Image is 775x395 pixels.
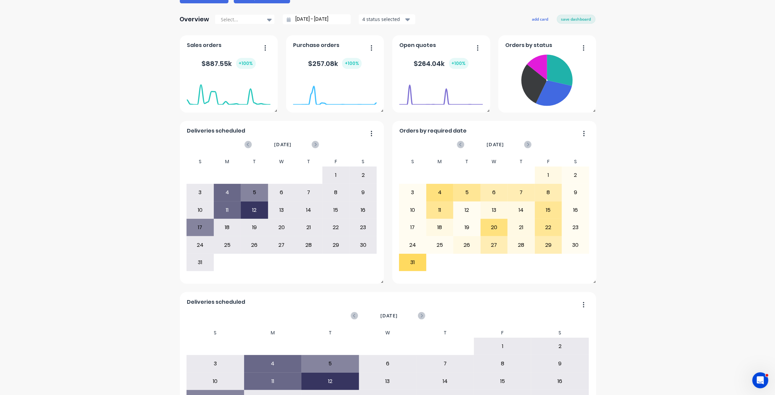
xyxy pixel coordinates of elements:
div: + 100 % [449,58,469,69]
div: 12 [454,202,480,218]
div: 1 [535,167,562,184]
div: 13 [268,202,295,218]
div: 9 [350,184,376,201]
div: 16 [562,202,589,218]
div: 13 [481,202,508,218]
div: 1 [323,167,349,184]
div: 4 [244,355,301,372]
iframe: Intercom live chat [752,372,768,388]
button: 4 status selected [359,14,415,24]
button: save dashboard [557,15,595,23]
div: 7 [295,184,322,201]
div: S [187,328,244,338]
div: 7 [417,355,474,372]
div: T [453,157,481,167]
div: 14 [508,202,535,218]
div: 2 [532,338,588,355]
div: 4 [427,184,453,201]
div: S [187,157,214,167]
div: 24 [399,236,426,253]
div: 23 [562,219,589,236]
div: 8 [535,184,562,201]
div: T [301,328,359,338]
span: Deliveries scheduled [187,298,245,306]
div: T [241,157,268,167]
div: 19 [454,219,480,236]
div: T [508,157,535,167]
span: Purchase orders [293,41,339,49]
div: $ 264.04k [414,58,469,69]
div: M [426,157,454,167]
div: 7 [508,184,535,201]
div: 27 [268,236,295,253]
div: 3 [399,184,426,201]
div: 29 [323,236,349,253]
div: F [474,328,532,338]
div: 10 [187,373,244,390]
div: Overview [180,13,209,26]
div: W [481,157,508,167]
div: 17 [187,219,213,236]
div: 21 [295,219,322,236]
div: 19 [241,219,268,236]
span: [DATE] [274,141,291,148]
div: 15 [474,373,531,390]
div: 4 status selected [362,16,404,23]
div: 6 [481,184,508,201]
div: 15 [323,202,349,218]
div: 22 [535,219,562,236]
div: 28 [295,236,322,253]
div: + 100 % [342,58,362,69]
div: 22 [323,219,349,236]
div: 5 [241,184,268,201]
div: 30 [350,236,376,253]
div: 11 [427,202,453,218]
div: 26 [454,236,480,253]
div: 2 [350,167,376,184]
div: 11 [244,373,301,390]
div: 12 [241,202,268,218]
div: 20 [268,219,295,236]
div: 15 [535,202,562,218]
div: M [214,157,241,167]
div: S [399,157,426,167]
div: 18 [214,219,241,236]
div: 24 [187,236,213,253]
div: $ 887.55k [202,58,256,69]
span: Orders by required date [399,127,467,135]
div: 30 [562,236,589,253]
span: [DATE] [487,141,504,148]
div: 28 [508,236,535,253]
div: 31 [399,254,426,271]
div: 13 [359,373,416,390]
div: 23 [350,219,376,236]
div: W [268,157,295,167]
div: 5 [454,184,480,201]
div: 17 [399,219,426,236]
div: S [562,157,589,167]
div: 16 [350,202,376,218]
div: + 100 % [236,58,256,69]
div: 25 [427,236,453,253]
div: 26 [241,236,268,253]
span: Open quotes [399,41,436,49]
div: 12 [302,373,359,390]
div: T [416,328,474,338]
span: [DATE] [380,312,398,319]
div: S [531,328,589,338]
div: 25 [214,236,241,253]
div: 18 [427,219,453,236]
div: 29 [535,236,562,253]
div: 9 [532,355,588,372]
div: 20 [481,219,508,236]
div: 21 [508,219,535,236]
div: T [295,157,322,167]
div: 11 [214,202,241,218]
div: 10 [399,202,426,218]
div: 5 [302,355,359,372]
div: 31 [187,254,213,271]
div: 8 [474,355,531,372]
div: 3 [187,184,213,201]
div: 3 [187,355,244,372]
div: F [322,157,350,167]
